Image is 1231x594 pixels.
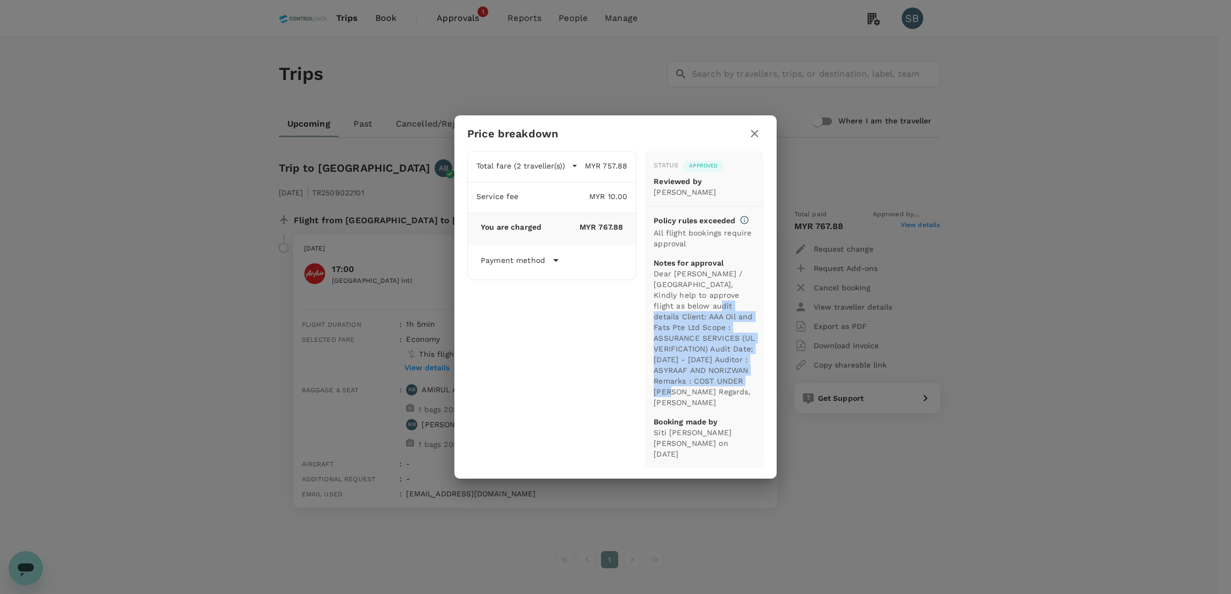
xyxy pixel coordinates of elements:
p: MYR 757.88 [578,160,627,171]
p: Booking made by [654,416,755,427]
p: Service fee [476,191,519,202]
p: MYR 10.00 [519,191,628,202]
p: You are charged [481,222,541,232]
p: [PERSON_NAME] [654,187,755,197]
p: Notes for approval [654,258,755,268]
p: All flight bookings require approval [654,228,755,249]
div: Status [654,160,678,171]
p: Reviewed by [654,176,755,187]
p: Total fare (2 traveller(s)) [476,160,565,171]
p: MYR 767.88 [541,222,623,232]
button: Total fare (2 traveller(s)) [476,160,578,171]
p: Policy rules exceeded [654,215,735,226]
p: Payment method [481,255,545,266]
p: Siti [PERSON_NAME] [PERSON_NAME] on [DATE] [654,427,755,459]
p: Dear [PERSON_NAME] / [GEOGRAPHIC_DATA], Kindly help to approve flight as below audit details Clie... [654,268,755,408]
h6: Price breakdown [467,125,558,142]
span: Approved [683,162,724,170]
